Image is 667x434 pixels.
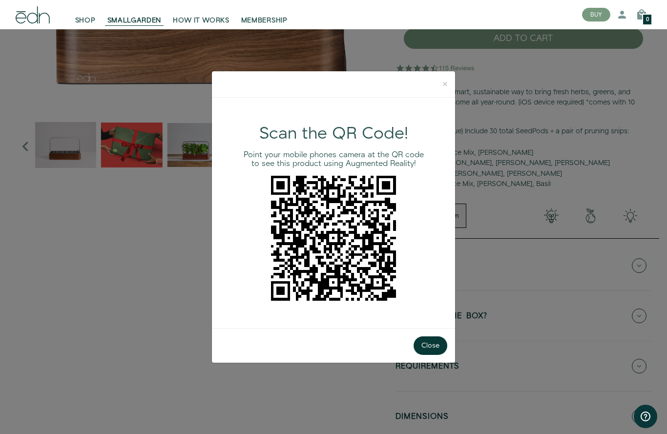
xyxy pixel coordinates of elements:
img: gz5KHPKRrXEjrRbdd8Atuj4mQRuTsAFcPMDdjwJbBFwAWzR8TMJ3JyAC+DmB+x4Etgi4ALYouNnErg5gf8C1Z0ZopcrdZgAAA... [271,176,396,301]
iframe: Opens a widget where you can find more information [634,405,657,429]
span: 0 [646,17,649,22]
span: SHOP [75,16,96,25]
div: https://www.edntech.com/products/smallgarden?activate_ar [239,176,428,301]
button: Close [414,336,447,355]
span: × [443,77,447,91]
span: SMALLGARDEN [107,16,162,25]
a: SHOP [69,4,102,25]
button: BUY [582,8,610,21]
h4: Point your mobile phones camera at the QR code to see this product using Augmented Reality! [239,151,428,168]
h1: Scan the QR Code! [239,125,428,143]
span: HOW IT WORKS [173,16,229,25]
span: MEMBERSHIP [241,16,288,25]
a: HOW IT WORKS [167,4,235,25]
a: MEMBERSHIP [235,4,293,25]
button: Close [435,71,455,97]
a: SMALLGARDEN [102,4,167,25]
